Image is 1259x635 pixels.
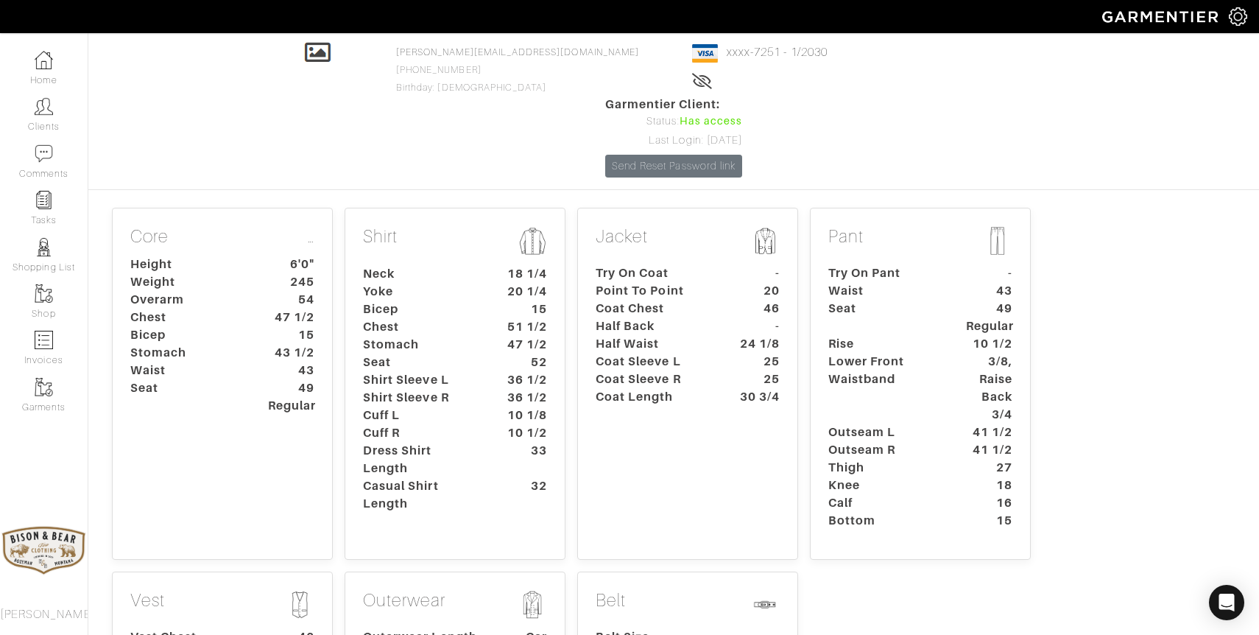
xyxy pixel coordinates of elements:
img: dashboard-icon-dbcd8f5a0b271acd01030246c82b418ddd0df26cd7fceb0bd07c9910d44c42f6.png [35,51,53,69]
dt: Shirt Sleeve R [352,389,490,407]
dt: Cuff R [352,424,490,442]
dt: 15 [955,512,1023,530]
img: garments-icon-b7da505a4dc4fd61783c78ac3ca0ef83fa9d6f193b1c9dc38574b1d14d53ca28.png [35,284,53,303]
dt: 54 [257,291,325,309]
dt: 51 1/2 [490,318,558,336]
dt: Half Waist [585,335,722,353]
dt: 20 1/4 [490,283,558,301]
img: comment-icon-a0a6a9ef722e966f86d9cbdc48e553b5cf19dbc54f86b18d962a5391bc8f6eb6.png [35,144,53,163]
dt: Waist [817,282,955,300]
dt: 20 [722,282,791,300]
span: [PHONE_NUMBER] Birthday: [DEMOGRAPHIC_DATA] [396,47,639,93]
dt: Dress Shirt Length [352,442,490,477]
dt: 10 1/2 [490,424,558,442]
span: Has access [680,113,743,130]
p: Outerwear [363,590,547,622]
span: Garmentier Client: [605,96,742,113]
dt: 6'0" [257,256,325,273]
dt: Outseam R [817,441,955,459]
dt: Rise [817,335,955,353]
dt: Bottom [817,512,955,530]
p: Shirt [363,226,547,259]
p: Core [130,226,314,250]
dt: 15 [257,326,325,344]
dt: Chest [352,318,490,336]
dt: 49 Regular [257,379,325,415]
img: orders-icon-0abe47150d42831381b5fb84f609e132dff9fe21cb692f30cb5eec754e2cba89.png [35,331,53,349]
img: garmentier-logo-header-white-b43fb05a5012e4ada735d5af1a66efaba907eab6374d6393d1fbf88cb4ef424d.png [1095,4,1229,29]
a: … [308,226,314,248]
dt: 3/8, Raise Back 3/4 [955,353,1023,424]
img: reminder-icon-8004d30b9f0a5d33ae49ab947aed9ed385cf756f9e5892f1edd6e32f2345188e.png [35,191,53,209]
dt: Neck [352,265,490,283]
img: visa-934b35602734be37eb7d5d7e5dbcd2044c359bf20a24dc3361ca3fa54326a8a7.png [692,44,718,63]
dt: 47 1/2 [257,309,325,326]
dt: Coat Sleeve R [585,371,722,388]
dt: 18 1/4 [490,265,558,283]
dt: Cuff L [352,407,490,424]
dt: 18 [955,477,1023,494]
dt: Lower Front Waistband [817,353,955,424]
dt: Bicep [352,301,490,318]
dt: Yoke [352,283,490,301]
dt: 25 [722,353,791,371]
dt: Try On Pant [817,264,955,282]
a: [PERSON_NAME][EMAIL_ADDRESS][DOMAIN_NAME] [396,47,639,57]
a: xxxx-7251 - 1/2030 [727,46,828,59]
img: msmt-pant-icon-b5f0be45518e7579186d657110a8042fb0a286fe15c7a31f2bf2767143a10412.png [983,226,1012,256]
dt: Stomach [119,344,257,362]
img: msmt-vest-icon-28e38f638186d7f420df89d06ace4d777022eff74d9edc78f36cb214ed55049c.png [285,590,314,620]
img: clients-icon-6bae9207a08558b7cb47a8932f037763ab4055f8c8b6bfacd5dc20c3e0201464.png [35,97,53,116]
img: stylists-icon-eb353228a002819b7ec25b43dbf5f0378dd9e0616d9560372ff212230b889e62.png [35,238,53,256]
dt: Try On Coat [585,264,722,282]
img: msmt-outerwear-icon-6e29f5750d4cdef6b98a5ac249cac9e5d2bb121c07e0626b49a607c0bd6118f1.png [518,590,547,620]
dt: Bicep [119,326,257,344]
img: garments-icon-b7da505a4dc4fd61783c78ac3ca0ef83fa9d6f193b1c9dc38574b1d14d53ca28.png [35,378,53,396]
img: gear-icon-white-bd11855cb880d31180b6d7d6211b90ccbf57a29d726f0c71d8c61bd08dd39cc2.png [1229,7,1247,26]
dt: 52 [490,354,558,371]
dt: 30 3/4 [722,388,791,406]
dt: 15 [490,301,558,318]
dt: Outseam L [817,424,955,441]
img: msmt-shirt-icon-3af304f0b202ec9cb0a26b9503a50981a6fda5c95ab5ec1cadae0dbe11e5085a.png [518,226,547,256]
dt: 32 [490,477,558,513]
dt: 46 [722,300,791,317]
dt: 41 1/2 [955,424,1023,441]
dt: 41 1/2 [955,441,1023,459]
dt: Chest [119,309,257,326]
dt: 36 1/2 [490,371,558,389]
dt: 25 [722,371,791,388]
dt: Weight [119,273,257,291]
dt: 47 1/2 [490,336,558,354]
div: Open Intercom Messenger [1209,585,1244,620]
dt: Coat Chest [585,300,722,317]
dt: 10 1/8 [490,407,558,424]
dt: 43 [257,362,325,379]
dt: 16 [955,494,1023,512]
a: Send Reset Password link [605,155,742,178]
p: Pant [828,226,1012,259]
dt: - [722,317,791,335]
dt: 33 [490,442,558,477]
dt: Coat Length [585,388,722,406]
img: msmt-jacket-icon-80010867aa4725b62b9a09ffa5103b2b3040b5cb37876859cbf8e78a4e2258a7.png [750,226,780,256]
p: Jacket [596,226,780,259]
dt: Seat [352,354,490,371]
img: msmt-belt-icon-8b23d7ce3d00d1b6c9c8b1a886640fa7bd1fea648a333409568eab2176660814.png [750,590,780,620]
dt: 36 1/2 [490,389,558,407]
div: Last Login: [DATE] [605,133,742,149]
dt: - [722,264,791,282]
dt: 49 Regular [955,300,1023,335]
dt: - [955,264,1023,282]
dt: Thigh [817,459,955,477]
dt: Height [119,256,257,273]
div: Status: [605,113,742,130]
dt: Casual Shirt Length [352,477,490,513]
dt: Shirt Sleeve L [352,371,490,389]
dt: 27 [955,459,1023,477]
dt: 245 [257,273,325,291]
dt: Coat Sleeve L [585,353,722,371]
dt: Knee [817,477,955,494]
p: Belt [596,590,780,622]
dt: Overarm [119,291,257,309]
